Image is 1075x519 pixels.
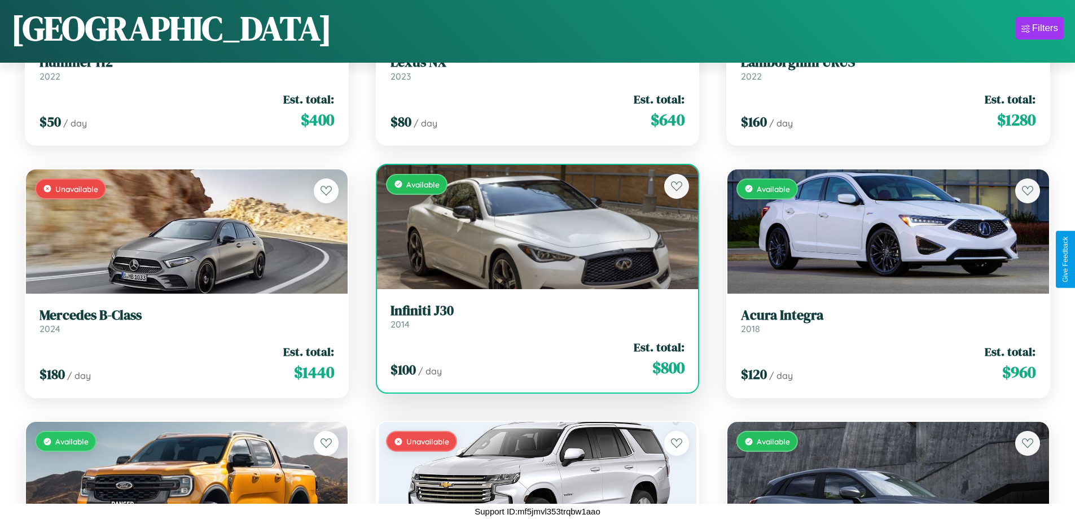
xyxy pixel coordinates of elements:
[40,307,334,324] h3: Mercedes B-Class
[390,303,685,319] h3: Infiniti J30
[40,54,334,82] a: Hummer H22022
[1032,23,1058,34] div: Filters
[11,5,332,51] h1: [GEOGRAPHIC_DATA]
[40,307,334,335] a: Mercedes B-Class2024
[55,184,98,194] span: Unavailable
[741,365,767,383] span: $ 120
[769,370,793,381] span: / day
[475,504,600,519] p: Support ID: mf5jmvl353trqbw1aao
[757,437,790,446] span: Available
[741,323,760,334] span: 2018
[418,365,442,377] span: / day
[40,54,334,71] h3: Hummer H2
[406,180,440,189] span: Available
[652,356,685,379] span: $ 800
[741,54,1035,82] a: Lamborghini URUS2022
[390,71,411,82] span: 2023
[1061,237,1069,282] div: Give Feedback
[651,108,685,131] span: $ 640
[406,437,449,446] span: Unavailable
[390,54,685,71] h3: Lexus NX
[40,323,60,334] span: 2024
[1002,361,1035,383] span: $ 960
[55,437,89,446] span: Available
[741,54,1035,71] h3: Lamborghini URUS
[390,360,416,379] span: $ 100
[769,117,793,129] span: / day
[294,361,334,383] span: $ 1440
[283,343,334,360] span: Est. total:
[283,91,334,107] span: Est. total:
[40,71,60,82] span: 2022
[301,108,334,131] span: $ 400
[741,71,762,82] span: 2022
[757,184,790,194] span: Available
[997,108,1035,131] span: $ 1280
[634,91,685,107] span: Est. total:
[741,307,1035,335] a: Acura Integra2018
[741,307,1035,324] h3: Acura Integra
[40,365,65,383] span: $ 180
[985,91,1035,107] span: Est. total:
[390,319,410,330] span: 2014
[390,54,685,82] a: Lexus NX2023
[63,117,87,129] span: / day
[741,112,767,131] span: $ 160
[390,303,685,330] a: Infiniti J302014
[390,112,411,131] span: $ 80
[1016,17,1064,40] button: Filters
[634,339,685,355] span: Est. total:
[985,343,1035,360] span: Est. total:
[40,112,61,131] span: $ 50
[67,370,91,381] span: / day
[414,117,437,129] span: / day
